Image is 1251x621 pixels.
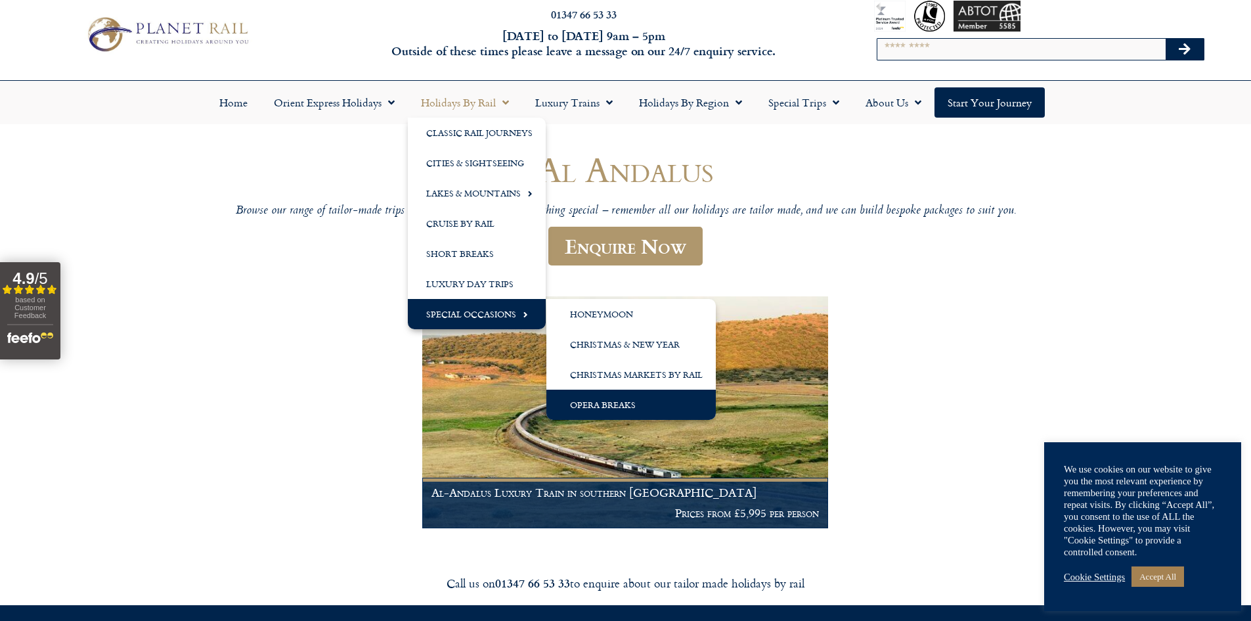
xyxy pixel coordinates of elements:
a: Holidays by Region [626,87,755,118]
button: Search [1166,39,1204,60]
a: Cruise by Rail [408,208,546,239]
img: Planet Rail Train Holidays Logo [81,13,253,55]
h1: Al Andalus [232,150,1020,189]
ul: Special Occasions [546,299,716,420]
a: Luxury Trains [522,87,626,118]
a: Special Occasions [408,299,546,329]
div: We use cookies on our website to give you the most relevant experience by remembering your prefer... [1064,463,1221,558]
a: Cookie Settings [1064,571,1125,583]
a: Enquire Now [548,227,703,265]
a: Orient Express Holidays [261,87,408,118]
nav: Menu [7,87,1244,118]
a: Home [206,87,261,118]
h1: Al-Andalus Luxury Train in southern [GEOGRAPHIC_DATA] [431,486,819,499]
a: Classic Rail Journeys [408,118,546,148]
a: Honeymoon [546,299,716,329]
a: Opera Breaks [546,390,716,420]
p: Prices from £5,995 per person [431,507,819,520]
a: Christmas & New Year [546,329,716,359]
a: Luxury Day Trips [408,269,546,299]
a: Start your Journey [934,87,1045,118]
a: Cities & Sightseeing [408,148,546,178]
p: Browse our range of tailor-made trips below or get in touch for something special – remember all ... [232,204,1020,219]
a: Holidays by Rail [408,87,522,118]
ul: Holidays by Rail [408,118,546,329]
div: Call us on to enquire about our tailor made holidays by rail [258,576,994,591]
a: Al-Andalus Luxury Train in southern [GEOGRAPHIC_DATA] Prices from £5,995 per person [422,296,828,529]
a: Accept All [1131,566,1184,587]
a: Lakes & Mountains [408,178,546,208]
a: 01347 66 53 33 [551,7,617,22]
h6: [DATE] to [DATE] 9am – 5pm Outside of these times please leave a message on our 24/7 enquiry serv... [337,28,831,59]
a: About Us [852,87,934,118]
a: Short Breaks [408,239,546,269]
strong: 01347 66 53 33 [495,574,570,591]
a: Christmas Markets by Rail [546,359,716,390]
a: Special Trips [755,87,852,118]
